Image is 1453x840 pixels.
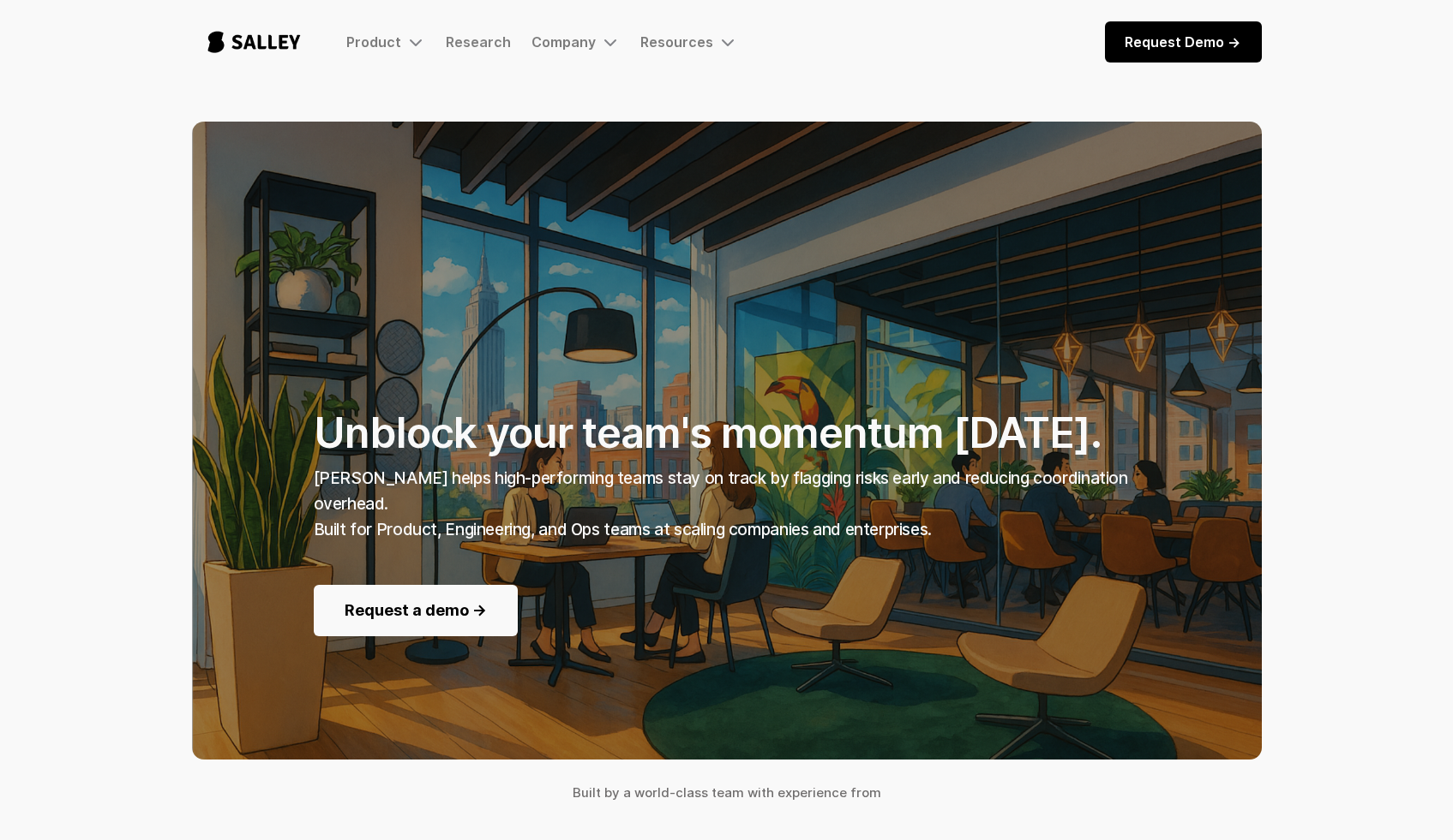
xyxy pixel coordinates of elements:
[314,245,1140,459] h1: Unblock your team's momentum [DATE].
[347,32,426,52] div: Product
[641,32,738,52] div: Resources
[532,32,621,52] div: Company
[192,780,1262,806] h4: Built by a world-class team with experience from
[1105,21,1262,63] a: Request Demo ->
[314,468,1128,539] strong: [PERSON_NAME] helps high-performing teams stay on track by flagging risks early and reducing coor...
[447,33,512,51] a: Research
[641,33,714,51] div: Resources
[192,14,316,70] a: home
[314,585,518,636] a: Request a demo ->
[532,33,597,51] div: Company
[347,33,402,51] div: Product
